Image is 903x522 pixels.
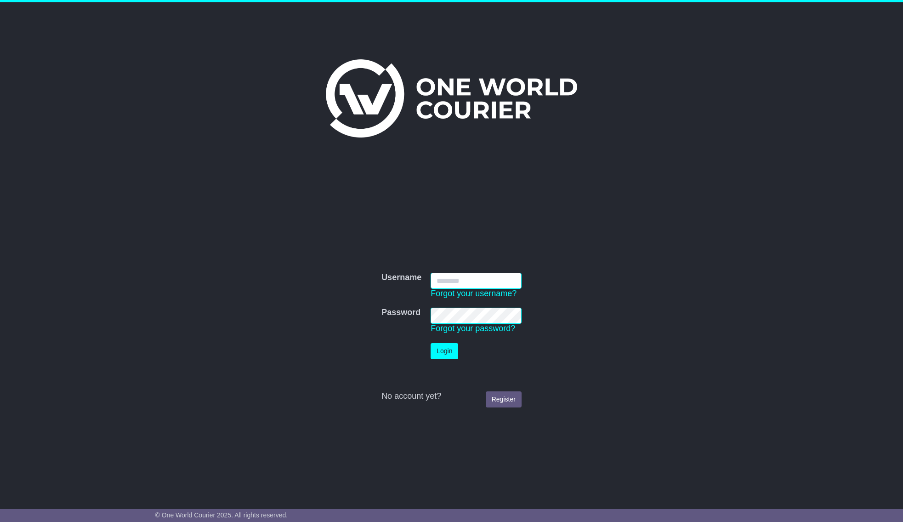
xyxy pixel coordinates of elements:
a: Register [486,391,522,407]
label: Password [381,308,420,318]
img: One World [326,59,577,138]
div: No account yet? [381,391,522,402]
button: Login [431,343,458,359]
label: Username [381,273,421,283]
span: © One World Courier 2025. All rights reserved. [155,511,288,519]
a: Forgot your password? [431,324,515,333]
a: Forgot your username? [431,289,517,298]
